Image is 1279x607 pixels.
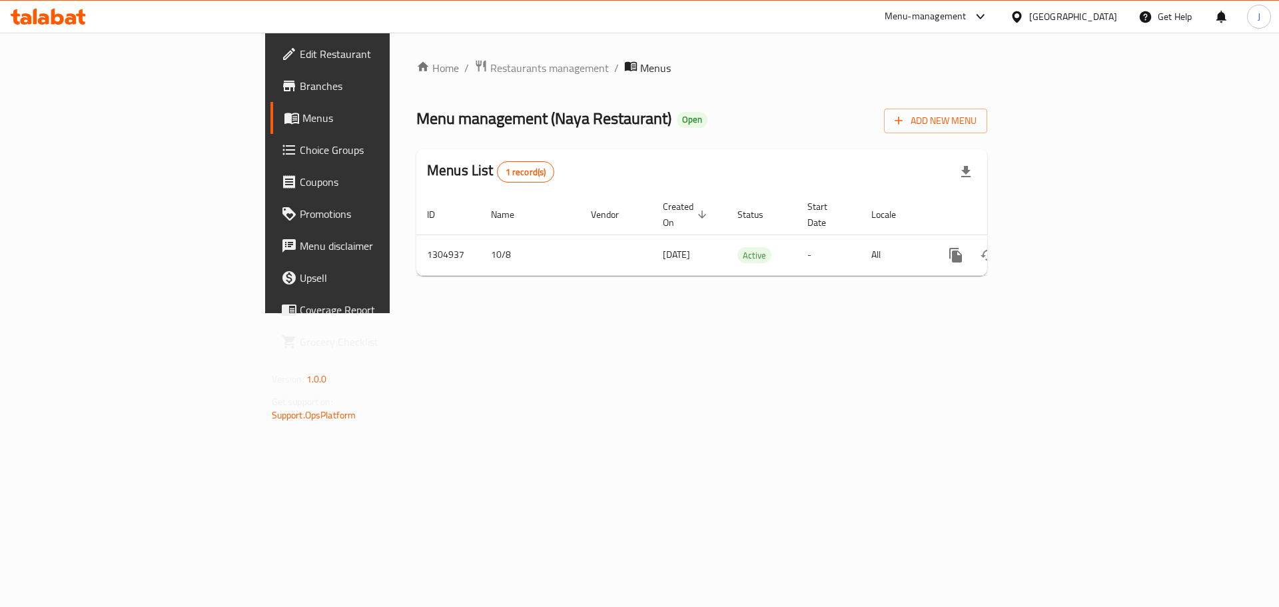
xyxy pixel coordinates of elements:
[270,294,479,326] a: Coverage Report
[895,113,977,129] span: Add New Menu
[972,239,1004,271] button: Change Status
[300,206,468,222] span: Promotions
[640,60,671,76] span: Menus
[270,134,479,166] a: Choice Groups
[300,46,468,62] span: Edit Restaurant
[884,109,987,133] button: Add New Menu
[737,207,781,223] span: Status
[300,142,468,158] span: Choice Groups
[885,9,967,25] div: Menu-management
[1258,9,1260,24] span: J
[797,235,861,275] td: -
[270,70,479,102] a: Branches
[497,161,555,183] div: Total records count
[300,270,468,286] span: Upsell
[302,110,468,126] span: Menus
[427,161,554,183] h2: Menus List
[300,302,468,318] span: Coverage Report
[1029,9,1117,24] div: [GEOGRAPHIC_DATA]
[677,112,707,128] div: Open
[272,406,356,424] a: Support.OpsPlatform
[737,247,771,263] div: Active
[871,207,913,223] span: Locale
[929,195,1078,235] th: Actions
[300,174,468,190] span: Coupons
[614,60,619,76] li: /
[940,239,972,271] button: more
[416,103,671,133] span: Menu management ( Naya Restaurant )
[270,262,479,294] a: Upsell
[272,393,333,410] span: Get support on:
[490,60,609,76] span: Restaurants management
[270,38,479,70] a: Edit Restaurant
[861,235,929,275] td: All
[416,195,1078,276] table: enhanced table
[300,78,468,94] span: Branches
[306,370,327,388] span: 1.0.0
[591,207,636,223] span: Vendor
[270,198,479,230] a: Promotions
[677,114,707,125] span: Open
[270,326,479,358] a: Grocery Checklist
[474,59,609,77] a: Restaurants management
[950,156,982,188] div: Export file
[498,166,554,179] span: 1 record(s)
[427,207,452,223] span: ID
[270,102,479,134] a: Menus
[300,238,468,254] span: Menu disclaimer
[270,166,479,198] a: Coupons
[737,248,771,263] span: Active
[663,199,711,231] span: Created On
[491,207,532,223] span: Name
[300,334,468,350] span: Grocery Checklist
[270,230,479,262] a: Menu disclaimer
[416,59,987,77] nav: breadcrumb
[807,199,845,231] span: Start Date
[272,370,304,388] span: Version:
[480,235,580,275] td: 10/8
[663,246,690,263] span: [DATE]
